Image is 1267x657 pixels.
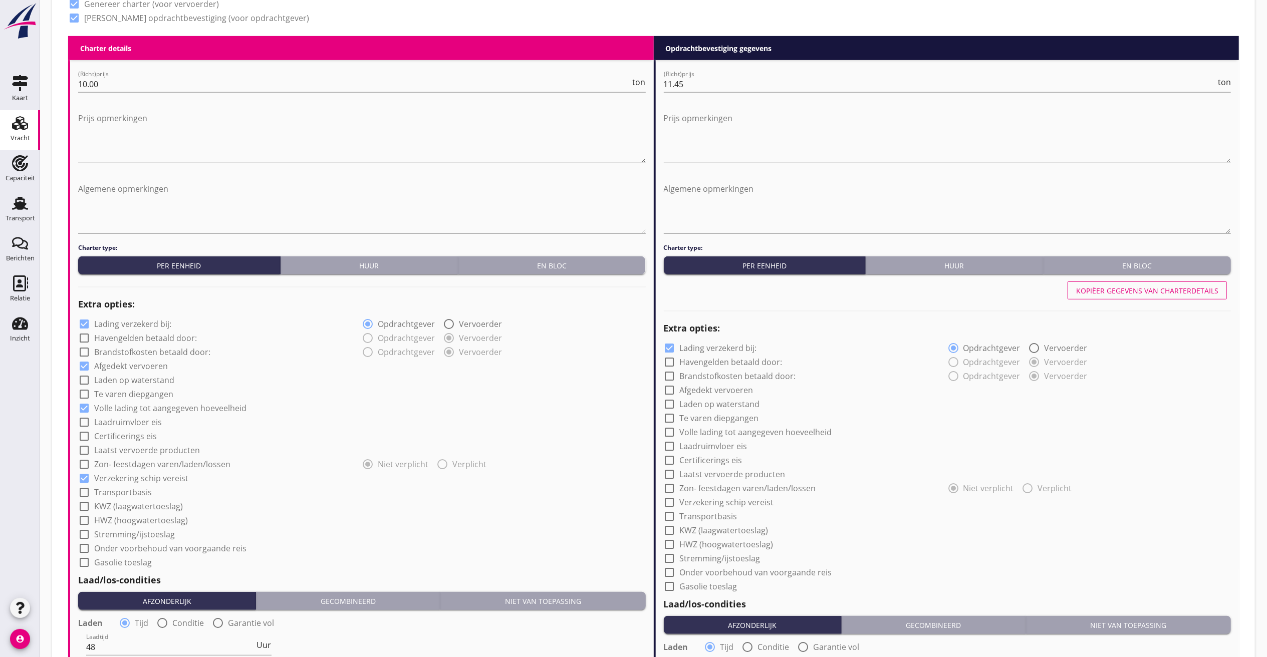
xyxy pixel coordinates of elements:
[94,529,175,539] label: Stremming/ijstoeslag
[664,642,688,652] strong: Laden
[10,629,30,649] i: account_circle
[78,618,103,628] strong: Laden
[78,573,646,587] h2: Laad/los-condities
[86,639,255,655] input: Laadtijd
[94,557,152,567] label: Gasolie toeslag
[94,389,173,399] label: Te varen diepgangen
[459,319,502,329] label: Vervoerder
[94,501,183,511] label: KWZ (laagwatertoeslag)
[10,295,30,301] div: Relatie
[664,256,866,274] button: Per eenheid
[94,459,230,469] label: Zon- feestdagen varen/laden/lossen
[1045,343,1088,353] label: Vervoerder
[1068,281,1227,299] button: Kopiëer gegevens van charterdetails
[680,483,816,493] label: Zon- feestdagen varen/laden/lossen
[94,375,174,385] label: Laden op waterstand
[680,539,774,549] label: HWZ (hoogwatertoeslag)
[94,473,188,483] label: Verzekering schip vereist
[963,343,1021,353] label: Opdrachtgever
[1218,78,1231,86] span: ton
[94,347,210,357] label: Brandstofkosten betaald door:
[664,243,1231,252] h4: Charter type:
[228,618,274,628] label: Garantie vol
[84,13,309,23] label: [PERSON_NAME] opdrachtbevestiging (voor opdrachtgever)
[680,497,774,507] label: Verzekering schip vereist
[94,487,152,497] label: Transportbasis
[94,431,157,441] label: Certificerings eis
[664,597,1231,611] h2: Laad/los-condities
[444,596,641,606] div: Niet van toepassing
[6,175,35,181] div: Capaciteit
[664,110,1231,163] textarea: Prijs opmerkingen
[720,642,734,652] label: Tijd
[11,135,30,141] div: Vracht
[78,256,281,274] button: Per eenheid
[94,361,168,371] label: Afgedekt vervoeren
[680,553,761,563] label: Stremming/ijstoeslag
[78,76,631,92] input: (Richt)prijs
[680,427,832,437] label: Volle lading tot aangegeven hoeveelheid
[378,319,435,329] label: Opdrachtgever
[94,515,188,525] label: HWZ (hoogwatertoeslag)
[664,616,842,634] button: Afzonderlijk
[680,343,757,353] label: Lading verzekerd bij:
[78,592,256,610] button: Afzonderlijk
[440,592,645,610] button: Niet van toepassing
[94,417,162,427] label: Laadruimvloer eis
[1048,260,1227,271] div: En bloc
[82,260,276,271] div: Per eenheid
[82,596,251,606] div: Afzonderlijk
[94,445,200,455] label: Laatst vervoerde producten
[680,511,737,521] label: Transportbasis
[1044,256,1231,274] button: En bloc
[680,581,737,591] label: Gasolie toeslag
[680,441,747,451] label: Laadruimvloer eis
[633,78,646,86] span: ton
[94,319,171,329] label: Lading verzekerd bij:
[462,260,642,271] div: En bloc
[281,256,458,274] button: Huur
[135,618,148,628] label: Tijd
[680,567,832,577] label: Onder voorbehoud van voorgaande reis
[78,181,646,233] textarea: Algemene opmerkingen
[458,256,646,274] button: En bloc
[680,357,783,367] label: Havengelden betaald door:
[680,399,760,409] label: Laden op waterstand
[6,215,35,221] div: Transport
[94,403,246,413] label: Volle lading tot aangegeven hoeveelheid
[257,641,272,649] span: Uur
[260,596,436,606] div: Gecombineerd
[680,371,796,381] label: Brandstofkosten betaald door:
[2,3,38,40] img: logo-small.a267ee39.svg
[78,243,646,252] h4: Charter type:
[78,297,646,311] h2: Extra opties:
[94,543,246,553] label: Onder voorbehoud van voorgaande reis
[680,455,742,465] label: Certificerings eis
[758,642,790,652] label: Conditie
[846,620,1022,630] div: Gecombineerd
[842,616,1026,634] button: Gecombineerd
[664,76,1216,92] input: (Richt)prijs
[94,333,197,343] label: Havengelden betaald door:
[1026,616,1231,634] button: Niet van toepassing
[1030,620,1227,630] div: Niet van toepassing
[680,385,753,395] label: Afgedekt vervoeren
[78,110,646,163] textarea: Prijs opmerkingen
[6,255,35,261] div: Berichten
[256,592,440,610] button: Gecombineerd
[680,525,769,535] label: KWZ (laagwatertoeslag)
[664,321,1231,335] h2: Extra opties:
[172,618,204,628] label: Conditie
[668,260,862,271] div: Per eenheid
[285,260,454,271] div: Huur
[12,95,28,101] div: Kaart
[870,260,1039,271] div: Huur
[680,469,786,479] label: Laatst vervoerde producten
[664,181,1231,233] textarea: Algemene opmerkingen
[814,642,860,652] label: Garantie vol
[10,335,30,342] div: Inzicht
[668,620,837,630] div: Afzonderlijk
[1076,285,1218,296] div: Kopiëer gegevens van charterdetails
[866,256,1044,274] button: Huur
[680,413,759,423] label: Te varen diepgangen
